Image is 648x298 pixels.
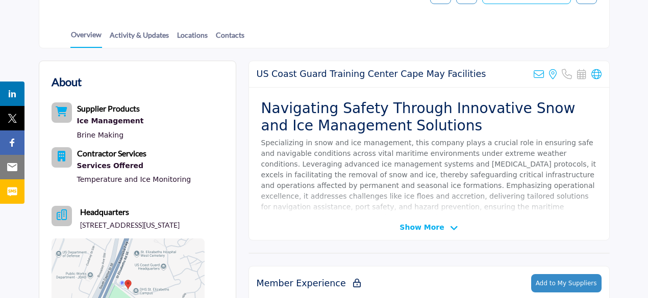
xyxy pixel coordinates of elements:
[109,30,169,47] a: Activity & Updates
[77,150,146,158] a: Contractor Services
[52,206,72,226] button: Headquarter icon
[77,148,146,158] b: Contractor Services
[531,274,602,292] button: Add to My Suppliers
[261,138,597,223] p: Specializing in snow and ice management, this company plays a crucial role in ensuring safe and n...
[77,159,191,173] div: Services Offered refers to the specific products, assistance, or expertise a business provides to...
[400,222,444,233] span: Show More
[215,30,245,47] a: Contacts
[536,280,597,287] span: Add to My Suppliers
[257,278,361,289] h2: Member Experience
[77,115,144,128] div: Ice management involves the control, removal, and prevention of ice accumulation on surfaces such...
[257,69,486,79] h2: US Coast Guard Training Center Cape May Facilities
[77,175,191,183] a: Temperature and Ice Monitoring
[80,206,129,218] b: Headquarters
[70,29,102,48] a: Overview
[80,220,180,230] p: [STREET_ADDRESS][US_STATE]
[77,115,144,128] a: Ice Management
[77,131,124,139] a: Brine Making
[261,100,597,134] h2: Navigating Safety Through Innovative Snow and Ice Management Solutions
[77,103,140,113] b: Supplier Products
[77,159,191,173] a: Services Offered
[52,73,82,90] h2: About
[52,147,72,168] button: Category Icon
[52,102,72,123] button: Category Icon
[177,30,208,47] a: Locations
[77,105,140,113] a: Supplier Products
